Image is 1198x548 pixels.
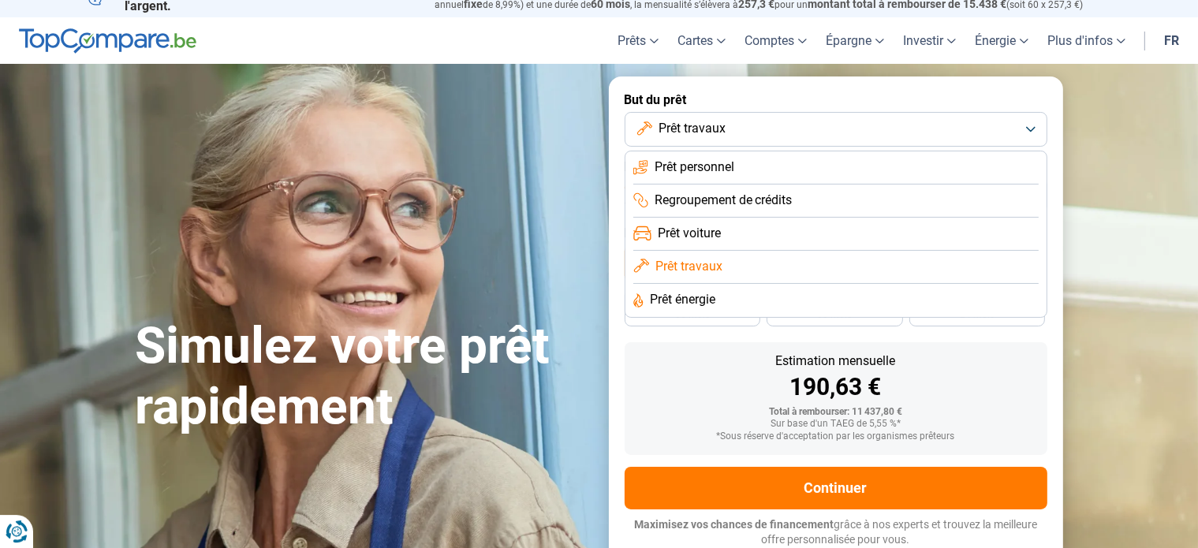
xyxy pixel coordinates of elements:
[817,310,852,319] span: 30 mois
[675,310,710,319] span: 36 mois
[894,17,965,64] a: Investir
[625,92,1047,107] label: But du prêt
[1038,17,1135,64] a: Plus d'infos
[637,407,1035,418] div: Total à rembourser: 11 437,80 €
[637,419,1035,430] div: Sur base d'un TAEG de 5,55 %*
[625,467,1047,509] button: Continuer
[735,17,816,64] a: Comptes
[965,17,1038,64] a: Énergie
[655,258,722,275] span: Prêt travaux
[655,192,793,209] span: Regroupement de crédits
[668,17,735,64] a: Cartes
[655,158,734,176] span: Prêt personnel
[637,431,1035,442] div: *Sous réserve d'acceptation par les organismes prêteurs
[625,112,1047,147] button: Prêt travaux
[650,291,715,308] span: Prêt énergie
[136,316,590,438] h1: Simulez votre prêt rapidement
[960,310,995,319] span: 24 mois
[625,517,1047,548] p: grâce à nos experts et trouvez la meilleure offre personnalisée pour vous.
[634,518,834,531] span: Maximisez vos chances de financement
[816,17,894,64] a: Épargne
[659,120,726,137] span: Prêt travaux
[608,17,668,64] a: Prêts
[658,225,721,242] span: Prêt voiture
[637,355,1035,367] div: Estimation mensuelle
[637,375,1035,399] div: 190,63 €
[1155,17,1189,64] a: fr
[19,28,196,54] img: TopCompare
